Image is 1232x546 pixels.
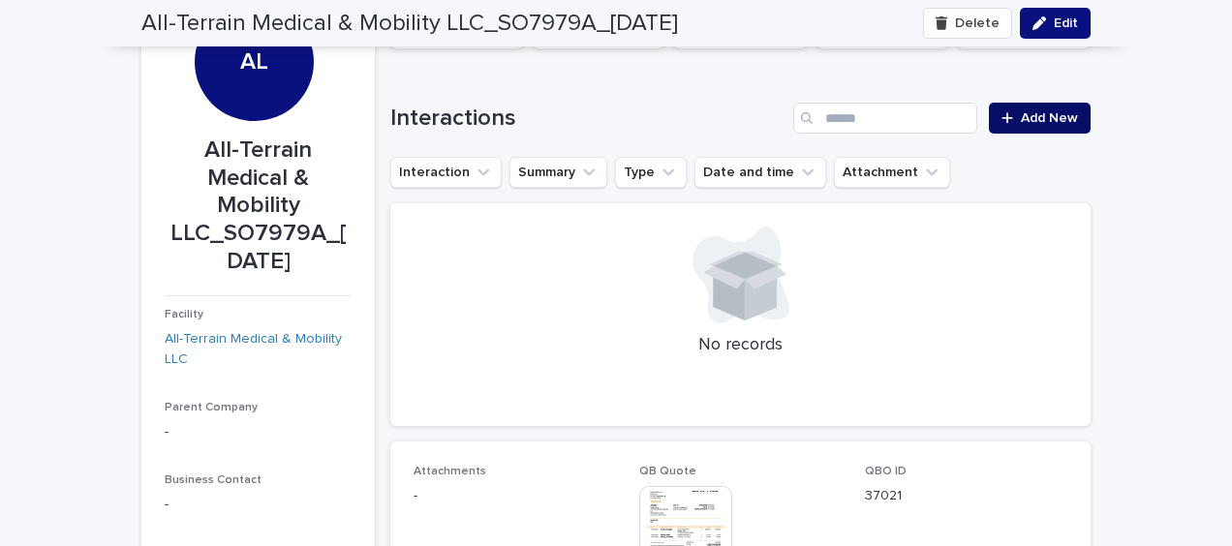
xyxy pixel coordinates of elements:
span: QB Quote [639,466,696,477]
p: All-Terrain Medical & Mobility LLC_SO7979A_[DATE] [165,136,352,276]
input: Search [793,103,977,134]
button: Interaction [390,157,502,188]
span: Add New [1021,111,1078,125]
button: Date and time [694,157,826,188]
span: Business Contact [165,474,262,486]
p: No records [414,335,1067,356]
span: Parent Company [165,402,258,413]
p: - [414,486,616,506]
button: Edit [1020,8,1091,39]
button: Delete [923,8,1012,39]
span: Edit [1054,16,1078,30]
a: Add New [989,103,1091,134]
span: QBO ID [865,466,907,477]
h2: All-Terrain Medical & Mobility LLC_SO7979A_[DATE] [141,10,678,38]
button: Summary [509,157,607,188]
span: Facility [165,309,203,320]
a: All-Terrain Medical & Mobility LLC [165,329,352,370]
p: - [165,422,352,442]
p: 37021 [865,486,1067,506]
span: Attachments [414,466,486,477]
button: Type [615,157,687,188]
p: - [165,495,352,515]
button: Attachment [834,157,950,188]
h1: Interactions [390,105,785,133]
span: Delete [955,16,1000,30]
